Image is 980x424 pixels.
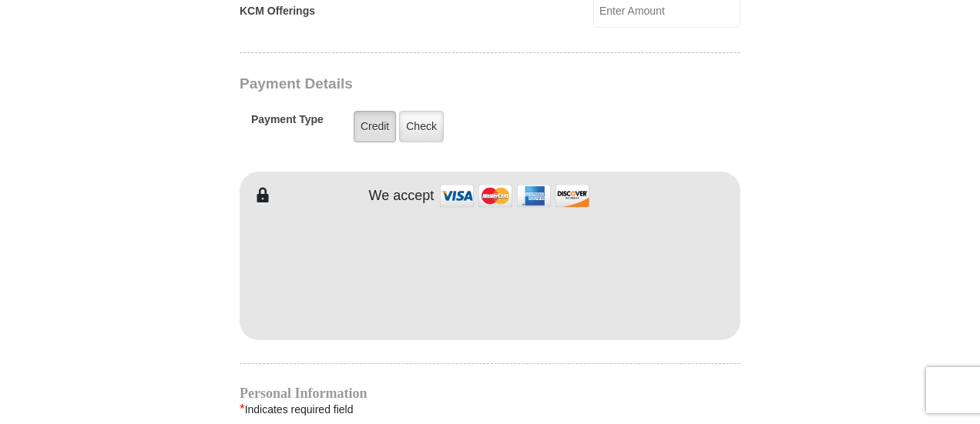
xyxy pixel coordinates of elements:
h4: Personal Information [240,387,740,399]
label: KCM Offerings [240,3,315,19]
label: Check [399,111,444,142]
img: credit cards accepted [438,179,592,212]
label: Credit [354,111,396,142]
h3: Payment Details [240,75,633,93]
div: Indicates required field [240,399,740,419]
h5: Payment Type [251,113,324,134]
h4: We accept [369,188,435,205]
